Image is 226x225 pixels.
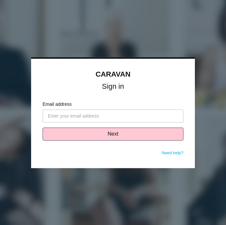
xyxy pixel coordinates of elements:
button: Next [43,127,183,141]
a: Need help? [162,150,184,155]
a: CARAVAN [96,70,131,78]
label: Email address [43,101,183,108]
h1: Sign in [43,84,183,89]
input: Enter your email address [43,109,183,122]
